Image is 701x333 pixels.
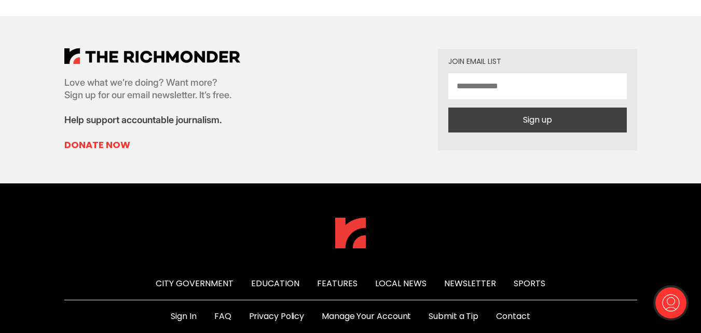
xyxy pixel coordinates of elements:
[496,310,530,323] a: Contact
[64,48,240,64] img: The Richmonder Logo
[322,310,411,323] a: Manage Your Account
[64,139,240,151] a: Donate Now
[375,277,427,289] a: Local News
[251,277,299,289] a: Education
[64,76,240,101] p: Love what we’re doing? Want more? Sign up for our email newsletter. It’s free.
[317,277,358,289] a: Features
[335,218,366,248] img: The Richmonder
[647,282,701,333] iframe: portal-trigger
[514,277,545,289] a: Sports
[171,310,196,323] a: Sign In
[444,277,496,289] a: Newsletter
[448,58,627,65] div: Join email list
[249,310,305,323] a: Privacy Policy
[448,108,627,132] button: Sign up
[429,310,478,323] a: Submit a Tip
[64,114,240,126] p: Help support accountable journalism.
[214,310,231,323] a: FAQ
[156,277,233,289] a: City Government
